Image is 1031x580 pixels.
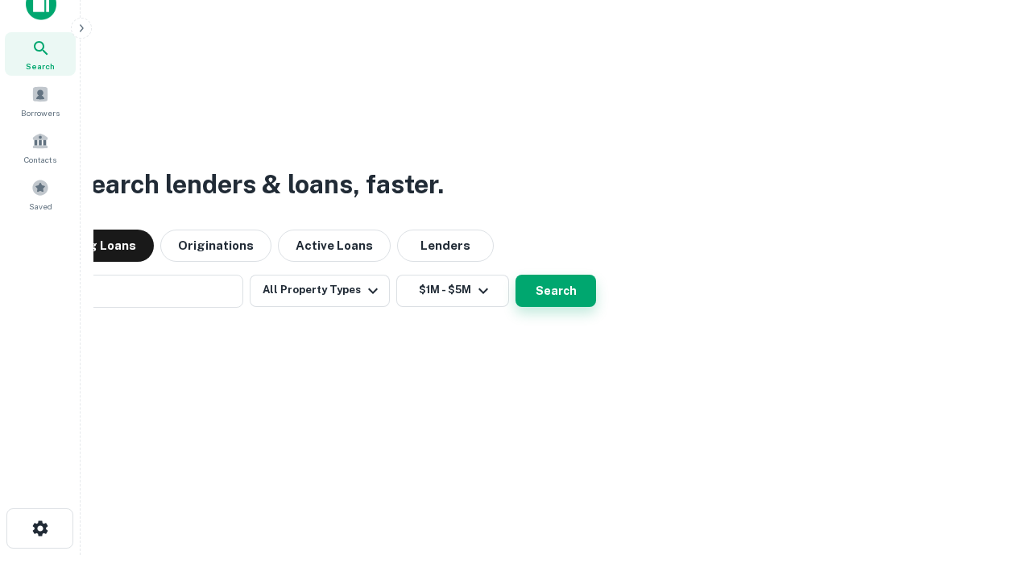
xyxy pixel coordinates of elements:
[26,60,55,72] span: Search
[250,275,390,307] button: All Property Types
[160,230,271,262] button: Originations
[5,79,76,122] a: Borrowers
[396,275,509,307] button: $1M - $5M
[950,451,1031,528] iframe: Chat Widget
[515,275,596,307] button: Search
[5,32,76,76] a: Search
[278,230,391,262] button: Active Loans
[397,230,494,262] button: Lenders
[21,106,60,119] span: Borrowers
[5,126,76,169] a: Contacts
[29,200,52,213] span: Saved
[24,153,56,166] span: Contacts
[5,172,76,216] a: Saved
[73,165,444,204] h3: Search lenders & loans, faster.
